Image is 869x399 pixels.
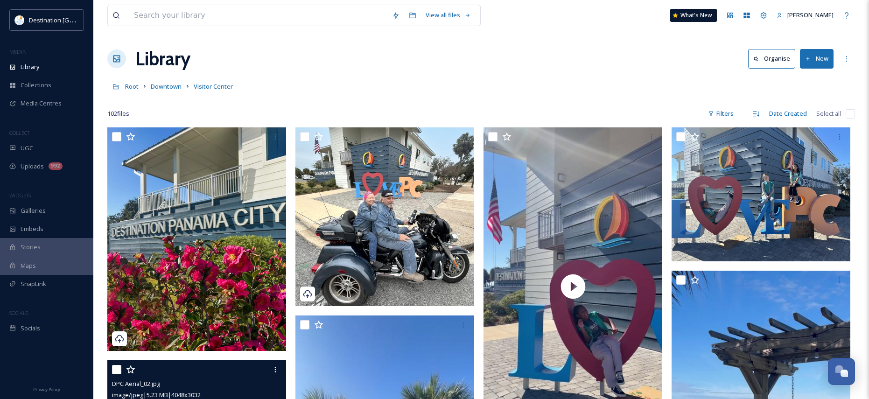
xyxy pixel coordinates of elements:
[764,105,812,123] div: Date Created
[9,309,28,316] span: SOCIALS
[21,280,46,288] span: SnapLink
[107,109,129,118] span: 102 file s
[135,45,190,73] a: Library
[748,49,795,68] button: Organise
[125,82,139,91] span: Root
[151,81,182,92] a: Downtown
[112,391,201,399] span: image/jpeg | 5.23 MB | 4048 x 3032
[816,109,841,118] span: Select all
[21,224,43,233] span: Embeds
[9,192,31,199] span: WIDGETS
[151,82,182,91] span: Downtown
[21,99,62,108] span: Media Centres
[9,129,29,136] span: COLLECT
[194,81,233,92] a: Visitor Center
[21,63,39,71] span: Library
[672,127,850,261] img: ext_1739829173.450652_social@destinationpanamacity.com-IMG_7616.jpeg
[29,15,122,24] span: Destination [GEOGRAPHIC_DATA]
[295,127,474,306] img: LovePC Motorcycle .JPG
[703,105,738,123] div: Filters
[21,81,51,90] span: Collections
[21,206,46,215] span: Galleries
[21,324,40,333] span: Socials
[787,11,834,19] span: [PERSON_NAME]
[49,162,63,170] div: 992
[670,9,717,22] a: What's New
[33,383,60,394] a: Privacy Policy
[107,127,286,351] img: IMG_6252.jpg
[9,48,26,55] span: MEDIA
[33,386,60,392] span: Privacy Policy
[21,261,36,270] span: Maps
[21,243,41,252] span: Stories
[129,5,387,26] input: Search your library
[15,15,24,25] img: download.png
[125,81,139,92] a: Root
[800,49,834,68] button: New
[194,82,233,91] span: Visitor Center
[772,6,838,24] a: [PERSON_NAME]
[748,49,800,68] a: Organise
[21,144,33,153] span: UGC
[421,6,476,24] a: View all files
[21,162,44,171] span: Uploads
[112,379,160,388] span: DPC Aerial_02.jpg
[828,358,855,385] button: Open Chat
